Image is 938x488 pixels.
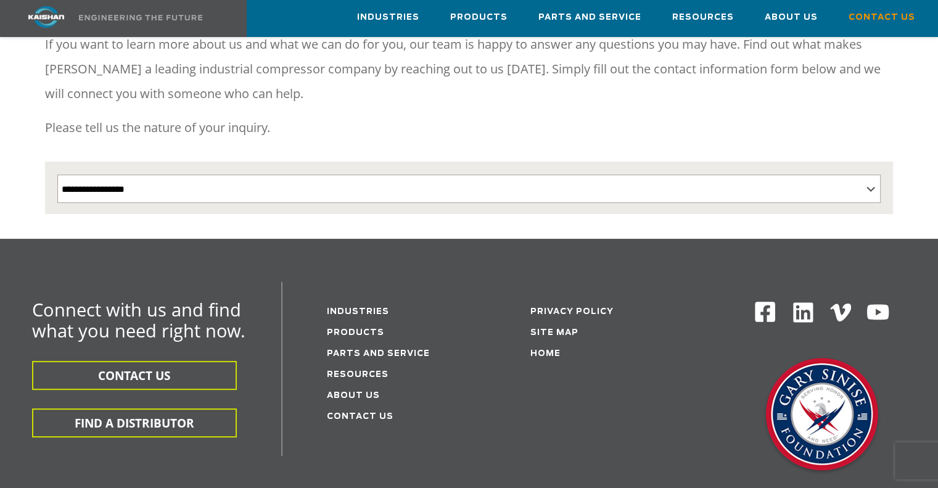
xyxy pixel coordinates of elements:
[79,15,202,20] img: Engineering the future
[538,10,641,25] span: Parts and Service
[327,308,389,316] a: Industries
[530,329,578,337] a: Site Map
[45,32,893,106] p: If you want to learn more about us and what we can do for you, our team is happy to answer any qu...
[765,1,818,34] a: About Us
[357,10,419,25] span: Industries
[327,371,389,379] a: Resources
[450,10,508,25] span: Products
[327,350,430,358] a: Parts and service
[849,10,915,25] span: Contact Us
[327,329,384,337] a: Products
[538,1,641,34] a: Parts and Service
[327,413,393,421] a: Contact Us
[530,308,614,316] a: Privacy Policy
[32,408,237,437] button: FIND A DISTRIBUTOR
[830,304,851,321] img: Vimeo
[754,300,776,323] img: Facebook
[849,1,915,34] a: Contact Us
[530,350,561,358] a: Home
[450,1,508,34] a: Products
[672,1,734,34] a: Resources
[791,300,815,325] img: Linkedin
[32,361,237,390] button: CONTACT US
[760,354,884,478] img: Gary Sinise Foundation
[765,10,818,25] span: About Us
[32,297,245,342] span: Connect with us and find what you need right now.
[327,392,380,400] a: About Us
[45,115,893,140] p: Please tell us the nature of your inquiry.
[866,300,890,325] img: Youtube
[357,1,419,34] a: Industries
[672,10,734,25] span: Resources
